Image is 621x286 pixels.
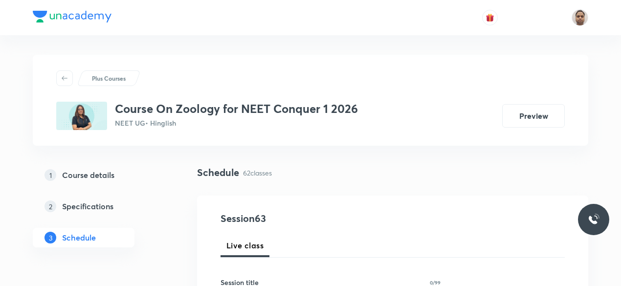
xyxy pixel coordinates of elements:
[197,165,239,180] h4: Schedule
[62,169,114,181] h5: Course details
[430,280,441,285] p: 0/99
[115,118,358,128] p: NEET UG • Hinglish
[44,232,56,243] p: 3
[486,13,494,22] img: avatar
[33,165,166,185] a: 1Course details
[44,200,56,212] p: 2
[62,232,96,243] h5: Schedule
[62,200,113,212] h5: Specifications
[221,211,399,226] h4: Session 63
[33,197,166,216] a: 2Specifications
[44,169,56,181] p: 1
[33,11,111,22] img: Company Logo
[588,214,599,225] img: ttu
[482,10,498,25] button: avatar
[33,11,111,25] a: Company Logo
[56,102,107,130] img: 220E4118-950D-4AB9-9FED-A6405169731F_plus.png
[502,104,565,128] button: Preview
[243,168,272,178] p: 62 classes
[226,240,264,251] span: Live class
[92,74,126,83] p: Plus Courses
[115,102,358,116] h3: Course On Zoology for NEET Conquer 1 2026
[572,9,588,26] img: Shekhar Banerjee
